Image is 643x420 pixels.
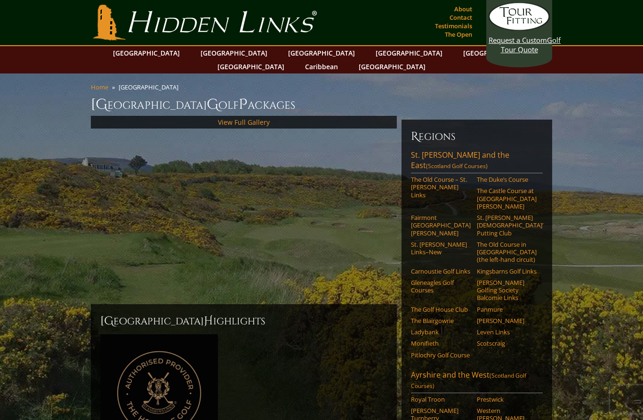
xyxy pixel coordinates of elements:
span: G [207,95,218,114]
a: Fairmont [GEOGRAPHIC_DATA][PERSON_NAME] [411,214,471,237]
h2: [GEOGRAPHIC_DATA] ighlights [100,314,387,329]
li: [GEOGRAPHIC_DATA] [119,83,182,91]
a: The Castle Course at [GEOGRAPHIC_DATA][PERSON_NAME] [477,187,537,210]
a: Leven Links [477,328,537,336]
a: Request a CustomGolf Tour Quote [489,2,550,54]
a: [GEOGRAPHIC_DATA] [371,46,447,60]
h6: Regions [411,129,543,144]
a: Gleneagles Golf Courses [411,279,471,294]
a: Kingsbarns Golf Links [477,267,537,275]
a: Ladybank [411,328,471,336]
a: Carnoustie Golf Links [411,267,471,275]
a: The Duke’s Course [477,176,537,183]
a: Royal Troon [411,396,471,403]
a: [GEOGRAPHIC_DATA] [108,46,185,60]
a: [GEOGRAPHIC_DATA] [354,60,430,73]
a: Home [91,83,108,91]
a: Scotscraig [477,339,537,347]
span: (Scotland Golf Courses) [411,372,526,390]
a: Contact [447,11,474,24]
a: Panmure [477,306,537,313]
a: [PERSON_NAME] Golfing Society Balcomie Links [477,279,537,302]
a: Monifieth [411,339,471,347]
a: The Golf House Club [411,306,471,313]
a: St. [PERSON_NAME] [DEMOGRAPHIC_DATA]’ Putting Club [477,214,537,237]
a: About [452,2,474,16]
a: [GEOGRAPHIC_DATA] [458,46,535,60]
a: St. [PERSON_NAME] Links–New [411,241,471,256]
a: Pitlochry Golf Course [411,351,471,359]
a: [GEOGRAPHIC_DATA] [213,60,289,73]
a: [GEOGRAPHIC_DATA] [196,46,272,60]
a: The Blairgowrie [411,317,471,324]
span: Request a Custom [489,35,547,45]
a: View Full Gallery [218,118,270,127]
span: P [239,95,248,114]
a: The Open [442,28,474,41]
a: Caribbean [300,60,343,73]
a: Testimonials [433,19,474,32]
a: St. [PERSON_NAME] and the East(Scotland Golf Courses) [411,150,543,173]
a: The Old Course in [GEOGRAPHIC_DATA] (the left-hand circuit) [477,241,537,264]
a: Prestwick [477,396,537,403]
span: H [204,314,213,329]
a: The Old Course – St. [PERSON_NAME] Links [411,176,471,199]
h1: [GEOGRAPHIC_DATA] olf ackages [91,95,552,114]
a: [GEOGRAPHIC_DATA] [283,46,360,60]
a: [PERSON_NAME] [477,317,537,324]
span: (Scotland Golf Courses) [426,162,488,170]
a: Ayrshire and the West(Scotland Golf Courses) [411,370,543,393]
